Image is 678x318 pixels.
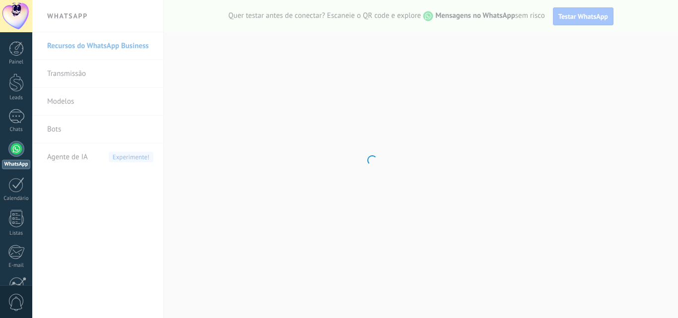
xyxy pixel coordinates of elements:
[2,127,31,133] div: Chats
[2,262,31,269] div: E-mail
[2,230,31,237] div: Listas
[2,95,31,101] div: Leads
[2,59,31,65] div: Painel
[2,160,30,169] div: WhatsApp
[2,195,31,202] div: Calendário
